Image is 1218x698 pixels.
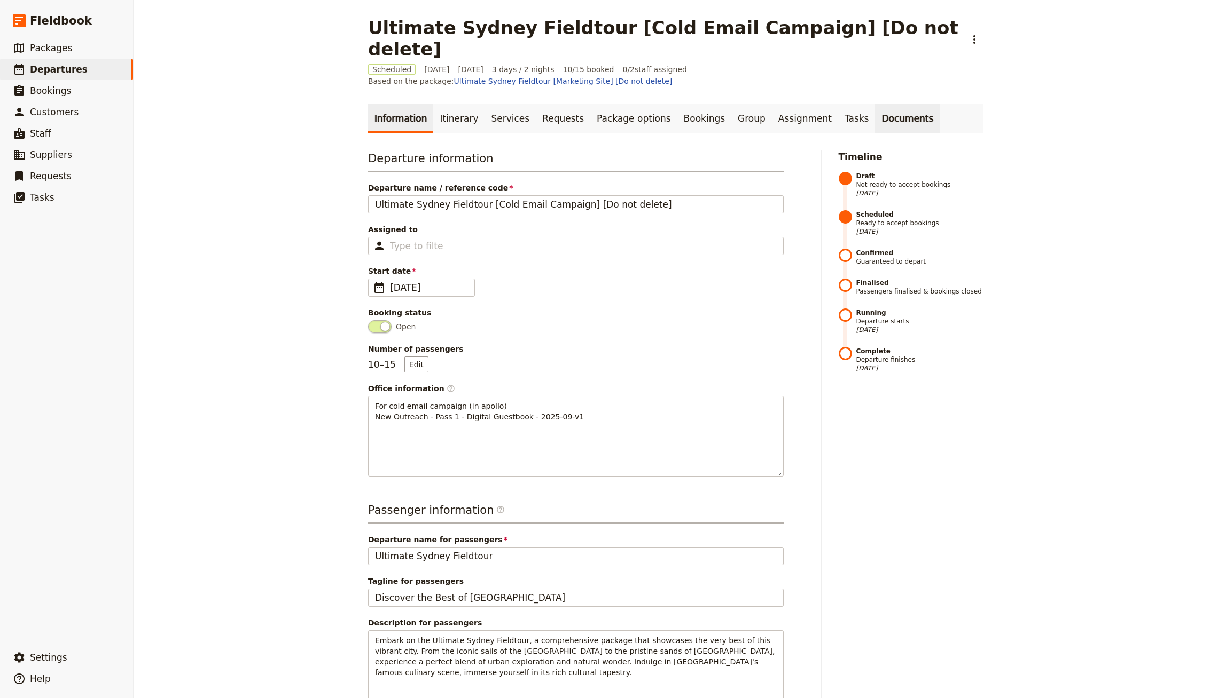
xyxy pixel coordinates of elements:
button: Actions [965,30,983,49]
p: 10 – 15 [368,356,428,372]
strong: Complete [856,347,984,355]
span: ​ [447,384,455,393]
a: Group [731,104,772,133]
span: [DATE] [856,227,984,236]
input: Departure name / reference code [368,195,784,213]
span: Open [396,321,416,332]
button: Number of passengers10–15 [404,356,428,372]
span: Embark on the Ultimate Sydney Fieldtour, a comprehensive package that showcases the very best of ... [375,636,777,677]
span: ​ [496,505,505,518]
span: ​ [496,505,505,514]
span: [DATE] [390,281,468,294]
span: Departures [30,64,88,75]
span: For cold email campaign (in apollo) New Outreach - Pass 1 - Digital Guestbook - 2025-09-v1 [375,402,584,421]
span: Based on the package: [368,76,672,86]
span: ​ [373,281,386,294]
input: Departure name for passengers [368,547,784,565]
span: [DATE] [856,364,984,372]
strong: Scheduled [856,210,984,219]
h3: Passenger information [368,502,784,523]
a: Documents [875,104,940,133]
a: Ultimate Sydney Fieldtour [Marketing Site] [Do not delete] [454,77,673,85]
a: Tasks [838,104,876,133]
span: Passengers finalised & bookings closed [856,279,984,296]
span: [DATE] [856,326,984,334]
div: Description for passengers [368,617,784,628]
div: Office information [368,383,784,394]
span: Customers [30,107,79,117]
span: Ready to accept bookings [856,210,984,236]
strong: Running [856,308,984,317]
span: Tagline for passengers [368,576,784,586]
a: Assignment [772,104,838,133]
span: Help [30,673,51,684]
span: Scheduled [368,64,416,75]
strong: Draft [856,172,984,180]
span: Number of passengers [368,344,784,354]
span: Departure name for passengers [368,534,784,545]
span: Guaranteed to depart [856,249,984,266]
a: Itinerary [433,104,485,133]
span: 3 days / 2 nights [492,64,555,75]
a: Requests [536,104,590,133]
span: Fieldbook [30,13,92,29]
span: Departure finishes [856,347,984,372]
strong: Confirmed [856,249,984,257]
span: Not ready to accept bookings [856,172,984,197]
a: Package options [590,104,677,133]
div: Booking status [368,307,784,318]
h2: Timeline [839,150,984,163]
span: Staff [30,128,51,139]
strong: Finalised [856,279,984,287]
a: Bookings [677,104,731,133]
input: Assigned to [390,240,443,252]
span: Tasks [30,192,54,203]
span: Start date [368,266,784,276]
span: Requests [30,171,72,181]
a: Information [368,104,433,133]
span: [DATE] – [DATE] [424,64,483,75]
h3: Departure information [368,150,784,172]
span: [DATE] [856,189,984,197]
a: Services [485,104,536,133]
span: 0 / 2 staff assigned [622,64,686,75]
span: Settings [30,652,67,663]
span: 10/15 booked [563,64,614,75]
h1: Ultimate Sydney Fieldtour [Cold Email Campaign] [Do not delete] [368,17,959,60]
span: Assigned to [368,224,784,235]
span: Bookings [30,85,71,96]
span: Departure name / reference code [368,183,784,193]
input: Tagline for passengers [368,589,784,607]
span: Suppliers [30,149,72,160]
span: Packages [30,43,72,53]
span: Departure starts [856,308,984,334]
